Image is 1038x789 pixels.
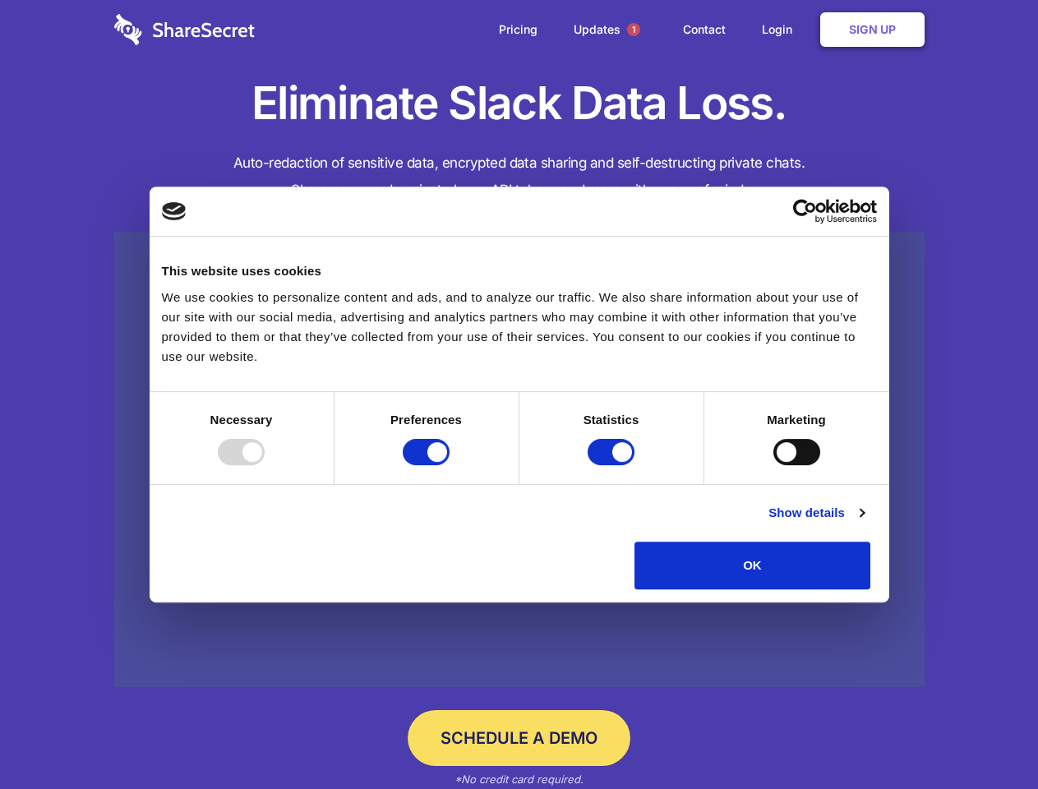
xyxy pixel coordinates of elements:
em: *No credit card required. [454,773,584,786]
span: 1 [627,23,640,36]
strong: Statistics [584,413,639,427]
a: Contact [667,4,742,55]
a: Pricing [482,4,554,55]
h1: Eliminate Slack Data Loss. [114,74,925,133]
img: logo-wordmark-white-trans-d4663122ce5f474addd5e946df7df03e33cb6a1c49d2221995e7729f52c070b2.svg [114,14,255,45]
img: logo [162,202,187,220]
strong: Necessary [210,413,273,427]
a: Schedule a Demo [408,710,630,766]
a: Wistia video thumbnail [114,232,925,688]
div: This website uses cookies [162,261,877,281]
a: Login [745,4,817,55]
a: Sign Up [820,12,925,47]
a: Usercentrics Cookiebot - opens in a new window [733,199,877,224]
h4: Auto-redaction of sensitive data, encrypted data sharing and self-destructing private chats. Shar... [114,150,925,204]
div: We use cookies to personalize content and ads, and to analyze our traffic. We also share informat... [162,288,877,367]
button: OK [634,542,870,589]
a: Show details [768,503,864,523]
strong: Marketing [767,413,826,427]
strong: Preferences [390,413,462,427]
